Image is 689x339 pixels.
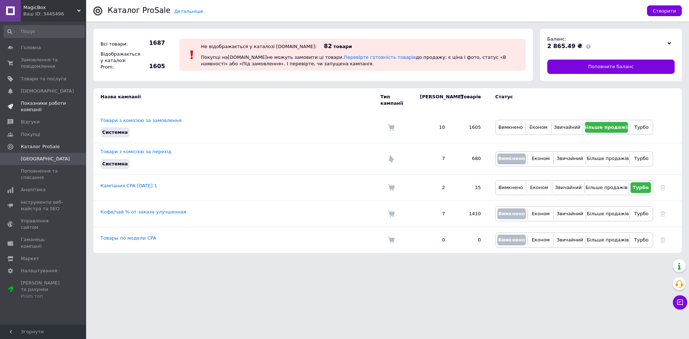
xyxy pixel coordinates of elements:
span: Управління сайтом [21,218,66,231]
span: Покупці на [DOMAIN_NAME] не можуть замовити ці товари. до продажу: є ціна і фото, статус «В наявн... [201,55,506,66]
span: Турбо [634,124,649,130]
button: Вимкнено [497,182,524,193]
button: Турбо [631,182,651,193]
span: Турбо [634,211,648,216]
span: Покупці [21,131,40,138]
button: Звичайний [554,182,582,193]
span: Більше продажів [585,185,627,190]
a: Видалити [660,237,665,243]
img: Комісія за замовлення [388,210,395,217]
span: Турбо [634,156,648,161]
span: Системна [102,130,128,135]
span: [GEOGRAPHIC_DATA] [21,156,70,162]
span: MagicBox [23,4,77,11]
button: Чат з покупцем [673,295,687,310]
button: Звичайний [556,154,584,164]
a: Кампания CPA [DATE] 1 [100,183,157,188]
img: :exclamation: [187,50,197,60]
td: 1605 [452,112,488,143]
span: Економ [530,185,548,190]
td: Статус [488,88,653,112]
a: Видалити [660,211,665,216]
span: 1605 [140,62,165,70]
span: Поповнення та списання [21,168,66,181]
span: Вимкнено [498,156,525,161]
span: Турбо [634,237,648,243]
td: 0 [413,227,452,253]
button: Більше продажів [586,182,626,193]
button: Більше продажів [588,154,628,164]
span: Економ [529,124,547,130]
span: Відгуки [21,119,39,125]
td: Товарів [452,88,488,112]
img: Комісія за замовлення [388,184,395,191]
span: Більше продажів [587,156,629,161]
span: Вимкнено [498,124,523,130]
button: Вимкнено [497,208,526,219]
span: Економ [532,237,550,243]
img: Комісія за замовлення [388,124,395,131]
button: Вимкнено [497,122,524,133]
div: Не відображається у каталозі [DOMAIN_NAME]: [201,44,317,49]
input: Пошук [4,25,85,38]
span: Інструменти веб-майстра та SEO [21,199,66,212]
button: Вимкнено [497,154,526,164]
button: Більше продажів [585,122,628,133]
span: Звичайний [557,156,583,161]
span: Гаманець компанії [21,236,66,249]
td: 680 [452,143,488,174]
button: Звичайний [556,208,584,219]
a: Товари з комісією за замовлення [100,118,182,123]
td: Назва кампанії [93,88,380,112]
button: Звичайний [556,235,584,245]
button: Більше продажів [588,235,628,245]
a: Перевірте готовність товарів [344,55,416,60]
span: Економ [532,156,550,161]
button: Створити [647,5,682,16]
span: Аналітика [21,187,46,193]
span: Звичайний [557,237,583,243]
span: Вимкнено [498,185,523,190]
span: Створити [653,8,676,14]
span: Налаштування [21,268,57,274]
button: Економ [530,235,552,245]
td: 7 [413,201,452,227]
span: Звичайний [554,124,581,130]
td: 1410 [452,201,488,227]
span: Більше продажів [587,237,629,243]
div: Відображається у каталозі Prom: [99,49,138,72]
div: Prom топ [21,293,66,300]
span: Звичайний [555,185,582,190]
span: 2 865.49 ₴ [547,43,582,50]
span: Системна [102,161,128,166]
span: Вимкнено [498,237,525,243]
button: Економ [528,182,550,193]
span: [DEMOGRAPHIC_DATA] [21,88,74,94]
button: Економ [528,122,549,133]
span: Баланс: [547,36,566,42]
a: Товари з комісією за перехід [100,149,172,154]
a: Товары по модели CPA [100,235,156,241]
span: Турбо [633,185,649,190]
span: Головна [21,44,41,51]
button: Турбо [632,154,651,164]
span: Каталог ProSale [21,143,60,150]
button: Турбо [632,235,651,245]
a: Видалити [660,185,665,190]
button: Турбо [632,122,651,133]
td: 10 [413,112,452,143]
button: Звичайний [553,122,581,133]
div: Каталог ProSale [108,7,170,14]
td: [PERSON_NAME] [413,88,452,112]
td: Тип кампанії [380,88,413,112]
span: Економ [532,211,550,216]
span: Вимкнено [498,211,525,216]
button: Економ [530,208,552,219]
span: 1687 [140,39,165,47]
div: Всі товари: [99,39,138,49]
a: Поповнити баланс [547,60,675,74]
td: 15 [452,174,488,201]
td: 2 [413,174,452,201]
img: Комісія за перехід [388,155,395,163]
img: Комісія за замовлення [388,236,395,244]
